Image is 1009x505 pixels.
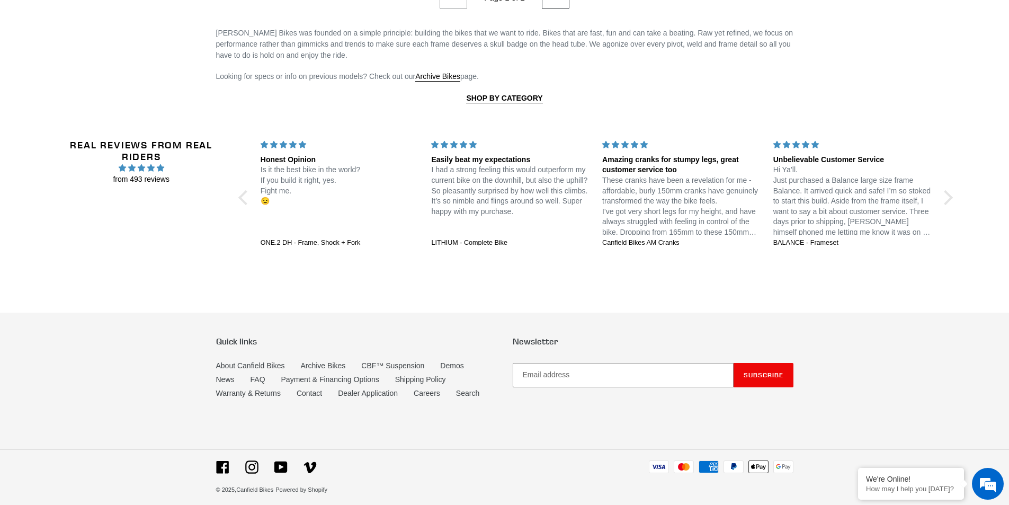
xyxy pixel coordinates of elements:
[216,389,281,397] a: Warranty & Returns
[773,139,932,150] div: 5 stars
[216,72,479,82] span: Looking for specs or info on previous models? Check out our page.
[275,486,327,493] a: Powered by Shopify
[513,363,734,387] input: Email address
[236,486,273,493] a: Canfield Bikes
[602,175,761,238] p: These cranks have been a revelation for me - affordable, burly 150mm cranks have genuinely transf...
[50,162,232,174] span: 4.97 stars
[216,486,274,493] small: © 2025,
[466,94,542,103] a: SHOP BY CATEGORY
[414,389,440,397] a: Careers
[216,336,497,347] p: Quick links
[34,53,60,79] img: d_696896380_company_1647369064580_696896380
[466,94,542,102] strong: SHOP BY CATEGORY
[773,155,932,165] div: Unbelievable Customer Service
[261,139,419,150] div: 5 stars
[866,485,956,493] p: How may I help you today?
[5,289,202,326] textarea: Type your message and hit 'Enter'
[50,139,232,162] h2: Real Reviews from Real Riders
[602,155,761,175] div: Amazing cranks for stumpy legs, great customer service too
[440,361,463,370] a: Demos
[773,165,932,237] p: Hi Ya’ll. Just purchased a Balance large size frame Balance. It arrived quick and safe! I’m so st...
[415,72,460,82] a: Archive Bikes
[361,361,424,370] a: CBF™ Suspension
[12,58,28,74] div: Navigation go back
[456,389,479,397] a: Search
[338,389,398,397] a: Dealer Application
[431,155,590,165] div: Easily beat my expectations
[866,475,956,483] div: We're Online!
[300,361,345,370] a: Archive Bikes
[50,174,232,185] span: from 493 reviews
[216,28,793,61] p: [PERSON_NAME] Bikes was founded on a simple principle: building the bikes that we want to ride. B...
[216,375,235,384] a: News
[216,361,285,370] a: About Canfield Bikes
[602,238,761,248] a: Canfield Bikes AM Cranks
[281,375,379,384] a: Payment & Financing Options
[61,134,146,241] span: We're online!
[734,363,793,387] button: Subscribe
[261,155,419,165] div: Honest Opinion
[431,139,590,150] div: 5 stars
[395,375,446,384] a: Shipping Policy
[513,336,793,347] p: Newsletter
[251,375,265,384] a: FAQ
[431,165,590,217] p: I had a strong feeling this would outperform my current bike on the downhill, but also the uphill...
[431,238,590,248] a: LITHIUM - Complete Bike
[297,389,322,397] a: Contact
[744,371,783,379] span: Subscribe
[261,165,419,206] p: Is it the best bike in the world? If you build it right, yes. Fight me. 😉
[71,59,194,73] div: Chat with us now
[174,5,199,31] div: Minimize live chat window
[602,139,761,150] div: 5 stars
[773,238,932,248] a: BALANCE - Frameset
[261,238,419,248] a: ONE.2 DH - Frame, Shock + Fork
